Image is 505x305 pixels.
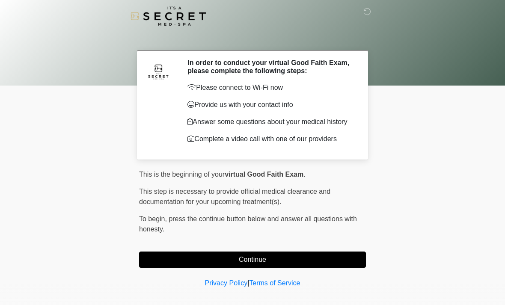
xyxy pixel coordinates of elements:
span: To begin, [139,215,169,222]
a: Terms of Service [249,279,300,287]
p: Answer some questions about your medical history [187,117,353,127]
h1: ‎ ‎ [133,31,372,47]
span: This step is necessary to provide official medical clearance and documentation for your upcoming ... [139,188,330,205]
span: This is the beginning of your [139,171,225,178]
a: | [247,279,249,287]
p: Provide us with your contact info [187,100,353,110]
strong: virtual Good Faith Exam [225,171,303,178]
button: Continue [139,252,366,268]
span: . [303,171,305,178]
a: Privacy Policy [205,279,248,287]
img: Agent Avatar [146,59,171,84]
h2: In order to conduct your virtual Good Faith Exam, please complete the following steps: [187,59,353,75]
img: It's A Secret Med Spa Logo [131,6,206,26]
p: Please connect to Wi-Fi now [187,83,353,93]
span: press the continue button below and answer all questions with honesty. [139,215,357,233]
p: Complete a video call with one of our providers [187,134,353,144]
